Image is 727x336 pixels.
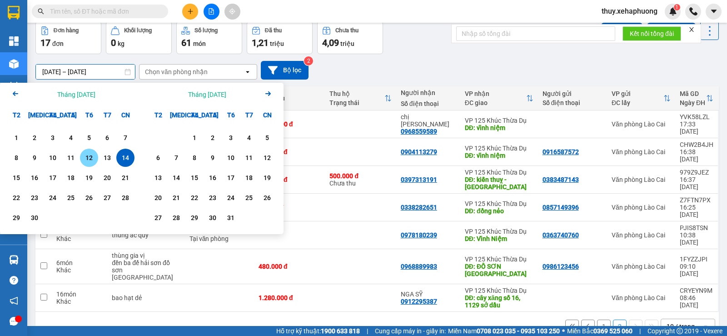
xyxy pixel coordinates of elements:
div: T7 [240,106,258,124]
div: Choose Thứ Hai, tháng 10 20 2025. It's available. [149,189,167,207]
th: Toggle SortBy [325,86,396,110]
span: caret-down [710,7,718,15]
li: Hotline: 19003239 - 0926.621.621 [50,34,206,45]
div: 28 [170,212,183,223]
span: 1,21 [252,37,269,48]
div: 17:33 [DATE] [680,120,713,135]
div: Số điện thoại [401,100,456,107]
div: Choose Thứ Ba, tháng 09 30 2025. It's available. [25,209,44,227]
div: Chưa thu [329,172,391,187]
div: Choose Thứ Tư, tháng 09 24 2025. It's available. [44,189,62,207]
svg: Arrow Left [10,88,21,99]
div: Choose Thứ Ba, tháng 10 21 2025. It's available. [167,189,185,207]
div: Choose Thứ Sáu, tháng 10 10 2025. It's available. [222,149,240,167]
div: Choose Thứ Năm, tháng 09 18 2025. It's available. [62,169,80,187]
div: 50.000 đ [259,204,320,211]
span: triệu [270,40,284,47]
div: 26 [261,192,274,203]
b: GỬI : Văn phòng Lào Cai [11,66,93,96]
div: 18 [243,172,255,183]
span: search [38,8,44,15]
div: Choose Thứ Sáu, tháng 09 26 2025. It's available. [80,189,98,207]
div: Choose Thứ Năm, tháng 10 9 2025. It's available. [204,149,222,167]
div: 24 [46,192,59,203]
strong: 0369 525 060 [593,327,632,335]
div: 14 [119,152,132,163]
div: VP nhận [465,90,526,97]
div: Selected end date. Chủ Nhật, tháng 09 14 2025. It's available. [116,149,134,167]
div: VP 125 Khúc Thừa Dụ [465,169,533,176]
svg: open [702,323,709,330]
div: 26 [83,192,95,203]
div: Choose Chủ Nhật, tháng 09 28 2025. It's available. [116,189,134,207]
div: Choose Thứ Bảy, tháng 09 20 2025. It's available. [98,169,116,187]
div: CN [116,106,134,124]
b: [PERSON_NAME] Sunrise [69,10,187,22]
div: YVK58LZL [680,113,713,120]
div: Tại văn phòng [189,235,249,242]
div: Choose Thứ Bảy, tháng 09 13 2025. It's available. [98,149,116,167]
div: Choose Thứ Năm, tháng 10 23 2025. It's available. [204,189,222,207]
div: Văn phòng Lào Cai [612,294,671,301]
div: 7 [170,152,183,163]
span: close [688,26,695,33]
div: 22 [10,192,23,203]
span: 17 [40,37,50,48]
div: 16:37 [DATE] [680,176,713,191]
div: 30 [206,212,219,223]
div: 16 [206,172,219,183]
div: 29 [188,212,201,223]
div: 9 [206,152,219,163]
div: 16 món [56,291,103,298]
span: 1 [675,4,678,10]
div: VP 125 Khúc Thừa Dụ [465,200,533,207]
div: 0397313191 [401,176,437,183]
div: 15 [188,172,201,183]
div: chị huyền hoa [401,113,456,128]
div: Choose Thứ Năm, tháng 09 4 2025. It's available. [62,129,80,147]
div: DĐ: Vĩnh Niệm [465,235,533,242]
input: Nhập số tổng đài [456,26,615,41]
th: Toggle SortBy [675,86,718,110]
div: Choose Thứ Năm, tháng 10 30 2025. It's available. [204,209,222,227]
div: Văn phòng Lào Cai [612,176,671,183]
div: 979Z9JEZ [680,169,713,176]
div: T4 [185,106,204,124]
div: 19 [83,172,95,183]
div: 7 [119,132,132,143]
div: Tháng [DATE] [188,90,226,99]
span: notification [10,296,18,305]
div: Choose Thứ Hai, tháng 09 29 2025. It's available. [7,209,25,227]
div: Người gửi [543,90,603,97]
div: Choose Thứ Ba, tháng 10 28 2025. It's available. [167,209,185,227]
div: Văn phòng Lào Cai [612,231,671,239]
div: Văn phòng Lào Cai [612,148,671,155]
div: 6 [152,152,164,163]
div: 0338282651 [401,204,437,211]
div: [MEDICAL_DATA] [25,106,44,124]
div: 09:10 [DATE] [680,263,713,277]
div: 3 [46,132,59,143]
div: 15 [10,172,23,183]
div: T2 [149,106,167,124]
div: Số điện thoại [543,99,603,106]
div: Choose Thứ Tư, tháng 09 3 2025. It's available. [44,129,62,147]
div: 2 [206,132,219,143]
div: VP gửi [612,90,663,97]
span: ⚪️ [562,329,565,333]
span: | [367,326,368,336]
div: 28 [119,192,132,203]
span: | [639,326,641,336]
div: Choose Chủ Nhật, tháng 10 19 2025. It's available. [258,169,276,187]
div: VP 125 Khúc Thừa Dụ [465,228,533,235]
strong: 1900 633 818 [321,327,360,335]
div: 100.000 đ [259,176,320,183]
div: 12 [261,152,274,163]
strong: 0708 023 035 - 0935 103 250 [477,327,560,335]
div: Tháng [DATE] [57,90,95,99]
div: Choose Thứ Ba, tháng 09 23 2025. It's available. [25,189,44,207]
div: Choose Thứ Ba, tháng 09 9 2025. It's available. [25,149,44,167]
span: đơn [52,40,64,47]
div: Choose Thứ Bảy, tháng 10 11 2025. It's available. [240,149,258,167]
div: DĐ: kiến thuỵ - hải phòng [465,176,533,191]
